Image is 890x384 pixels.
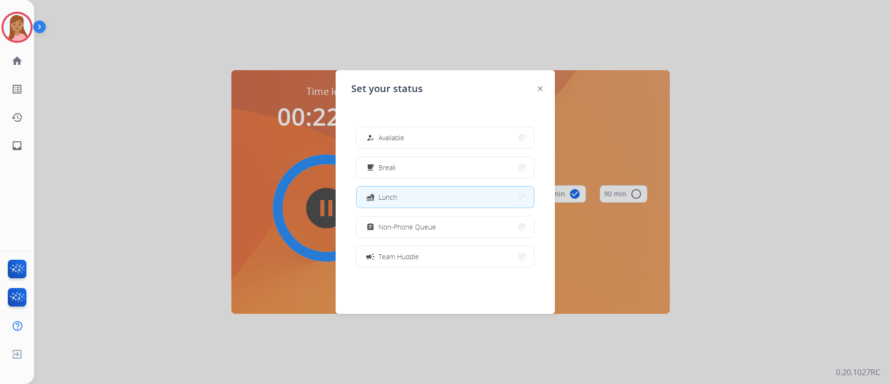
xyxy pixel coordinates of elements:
[357,157,534,178] button: Break
[379,133,404,143] span: Available
[11,55,23,67] mat-icon: home
[365,251,375,261] mat-icon: campaign
[11,140,23,152] mat-icon: inbox
[3,14,31,41] img: avatar
[366,134,374,142] mat-icon: how_to_reg
[379,162,396,173] span: Break
[836,366,880,378] p: 0.20.1027RC
[379,192,397,202] span: Lunch
[357,127,534,148] button: Available
[379,222,436,232] span: Non-Phone Queue
[366,193,374,201] mat-icon: fastfood
[538,86,543,91] img: close-button
[366,163,374,172] mat-icon: free_breakfast
[357,187,534,208] button: Lunch
[357,216,534,237] button: Non-Phone Queue
[366,223,374,231] mat-icon: assignment
[11,112,23,123] mat-icon: history
[357,246,534,267] button: Team Huddle
[351,82,423,96] span: Set your status
[11,83,23,95] mat-icon: list_alt
[379,251,419,262] span: Team Huddle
